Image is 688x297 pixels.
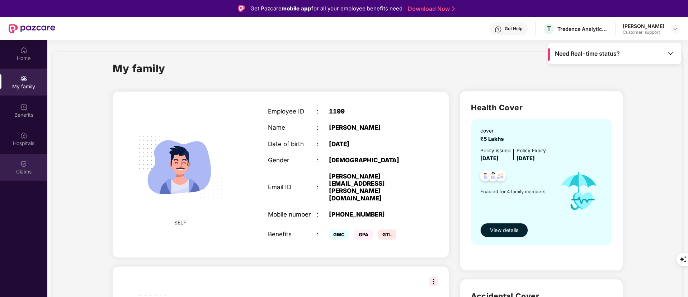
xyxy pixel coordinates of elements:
span: T [547,24,551,33]
div: [PERSON_NAME] [623,23,664,29]
div: Get Pazcare for all your employee benefits need [250,4,402,13]
a: Download Now [408,5,453,13]
div: Tredence Analytics Solutions Private Limited [557,25,608,32]
img: Stroke [452,5,455,13]
div: Get Help [505,26,522,32]
span: Need Real-time status? [555,50,620,57]
img: Logo [238,5,245,12]
img: svg+xml;base64,PHN2ZyBpZD0iRHJvcGRvd24tMzJ4MzIiIHhtbG5zPSJodHRwOi8vd3d3LnczLm9yZy8yMDAwL3N2ZyIgd2... [672,26,678,32]
strong: mobile app [282,5,311,12]
img: svg+xml;base64,PHN2ZyBpZD0iSGVscC0zMngzMiIgeG1sbnM9Imh0dHA6Ly93d3cudzMub3JnLzIwMDAvc3ZnIiB3aWR0aD... [495,26,502,33]
img: New Pazcare Logo [9,24,55,33]
img: Toggle Icon [667,50,674,57]
div: Customer_support [623,29,664,35]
